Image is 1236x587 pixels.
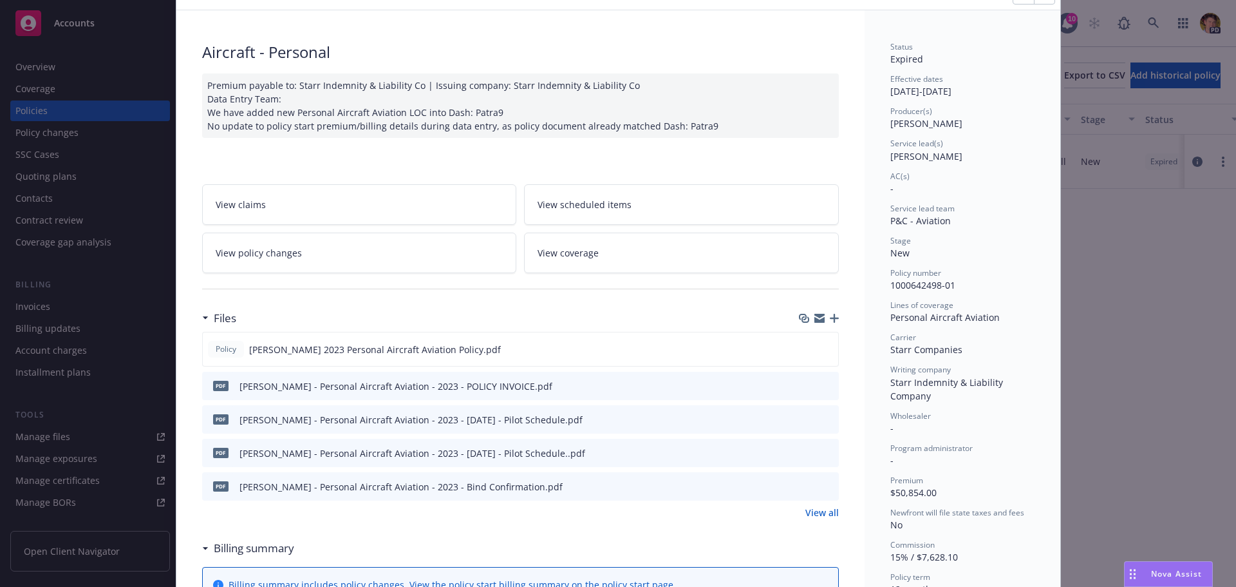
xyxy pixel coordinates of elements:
button: download file [801,343,811,356]
button: preview file [821,343,833,356]
button: download file [801,480,812,494]
span: Stage [890,235,911,246]
span: Newfront will file state taxes and fees [890,507,1024,518]
span: Carrier [890,332,916,343]
div: [PERSON_NAME] - Personal Aircraft Aviation - 2023 - Bind Confirmation.pdf [239,480,563,494]
span: Expired [890,53,923,65]
span: pdf [213,414,229,424]
span: 1000642498-01 [890,279,955,291]
div: Drag to move [1125,562,1141,586]
span: Premium [890,475,923,486]
span: Wholesaler [890,410,931,421]
span: Status [890,41,913,52]
button: Nova Assist [1124,561,1213,587]
h3: Billing summary [214,540,294,557]
span: - [890,422,894,434]
span: Service lead team [890,203,955,214]
span: $50,854.00 [890,486,937,499]
button: download file [801,447,812,460]
span: [PERSON_NAME] [890,117,962,130]
a: View coverage [524,233,839,273]
span: Starr Companies [890,343,962,356]
button: preview file [822,480,834,494]
a: View all [805,506,839,519]
span: New [890,247,910,259]
span: Starr Indemnity & Liability Company [890,376,1006,402]
span: Producer(s) [890,106,932,117]
span: pdf [213,448,229,457]
div: Billing summary [202,540,294,557]
h3: Files [214,310,236,327]
button: download file [801,380,812,393]
span: Writing company [890,364,951,375]
div: [DATE] - [DATE] [890,73,1035,98]
span: Nova Assist [1151,568,1202,579]
button: preview file [822,447,834,460]
span: Program administrator [890,443,973,454]
span: Commission [890,539,935,550]
button: preview file [822,380,834,393]
span: View policy changes [216,246,302,260]
span: - [890,182,894,195]
div: [PERSON_NAME] - Personal Aircraft Aviation - 2023 - [DATE] - Pilot Schedule..pdf [239,447,585,460]
a: View claims [202,184,517,225]
button: preview file [822,413,834,427]
span: pdf [213,381,229,390]
span: View claims [216,198,266,211]
span: [PERSON_NAME] [890,150,962,162]
a: View scheduled items [524,184,839,225]
span: Lines of coverage [890,300,953,311]
span: Policy number [890,267,941,278]
span: Policy [213,343,239,355]
span: pdf [213,481,229,491]
span: View scheduled items [538,198,632,211]
span: 15% / $7,628.10 [890,551,958,563]
span: Personal Aircraft Aviation [890,311,1000,323]
div: Files [202,310,236,327]
div: Premium payable to: Starr Indemnity & Liability Co | Issuing company: Starr Indemnity & Liability... [202,73,839,138]
span: P&C - Aviation [890,215,951,227]
div: [PERSON_NAME] - Personal Aircraft Aviation - 2023 - [DATE] - Pilot Schedule.pdf [239,413,583,427]
a: View policy changes [202,233,517,273]
span: View coverage [538,246,599,260]
div: Aircraft - Personal [202,41,839,63]
span: [PERSON_NAME] 2023 Personal Aircraft Aviation Policy.pdf [249,343,501,356]
span: AC(s) [890,171,910,182]
span: Policy term [890,572,930,582]
div: [PERSON_NAME] - Personal Aircraft Aviation - 2023 - POLICY INVOICE.pdf [239,380,552,393]
button: download file [801,413,812,427]
span: Service lead(s) [890,138,943,149]
span: - [890,454,894,467]
span: Effective dates [890,73,943,84]
span: No [890,519,903,531]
